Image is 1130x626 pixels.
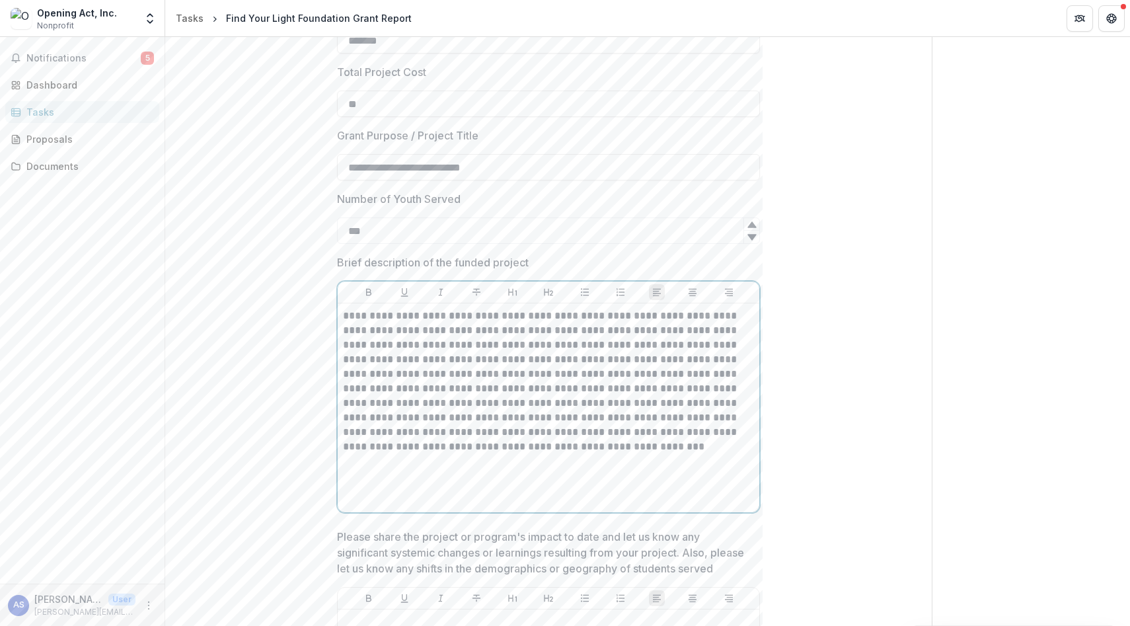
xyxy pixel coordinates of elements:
[469,284,484,300] button: Strike
[721,590,737,606] button: Align Right
[26,132,149,146] div: Proposals
[337,64,426,80] p: Total Project Cost
[721,284,737,300] button: Align Right
[141,5,159,32] button: Open entity switcher
[613,284,628,300] button: Ordered List
[337,529,752,576] p: Please share the project or program's impact to date and let us know any significant systemic cha...
[541,590,556,606] button: Heading 2
[396,590,412,606] button: Underline
[685,284,700,300] button: Align Center
[396,284,412,300] button: Underline
[5,155,159,177] a: Documents
[5,128,159,150] a: Proposals
[11,8,32,29] img: Opening Act, Inc.
[176,11,204,25] div: Tasks
[649,590,665,606] button: Align Left
[505,590,521,606] button: Heading 1
[170,9,209,28] a: Tasks
[34,592,103,606] p: [PERSON_NAME]
[5,48,159,69] button: Notifications5
[37,6,117,20] div: Opening Act, Inc.
[37,20,74,32] span: Nonprofit
[613,590,628,606] button: Ordered List
[649,284,665,300] button: Align Left
[34,606,135,618] p: [PERSON_NAME][EMAIL_ADDRESS][DOMAIN_NAME]
[141,52,154,65] span: 5
[5,101,159,123] a: Tasks
[5,74,159,96] a: Dashboard
[361,284,377,300] button: Bold
[170,9,417,28] nav: breadcrumb
[1067,5,1093,32] button: Partners
[337,191,461,207] p: Number of Youth Served
[1098,5,1125,32] button: Get Help
[26,53,141,64] span: Notifications
[433,590,449,606] button: Italicize
[337,128,478,143] p: Grant Purpose / Project Title
[26,105,149,119] div: Tasks
[226,11,412,25] div: Find Your Light Foundation Grant Report
[505,284,521,300] button: Heading 1
[26,159,149,173] div: Documents
[685,590,700,606] button: Align Center
[433,284,449,300] button: Italicize
[141,598,157,613] button: More
[337,254,529,270] p: Brief description of the funded project
[26,78,149,92] div: Dashboard
[577,284,593,300] button: Bullet List
[577,590,593,606] button: Bullet List
[541,284,556,300] button: Heading 2
[13,601,24,609] div: Alexander Santiago-Jirau
[469,590,484,606] button: Strike
[361,590,377,606] button: Bold
[108,594,135,606] p: User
